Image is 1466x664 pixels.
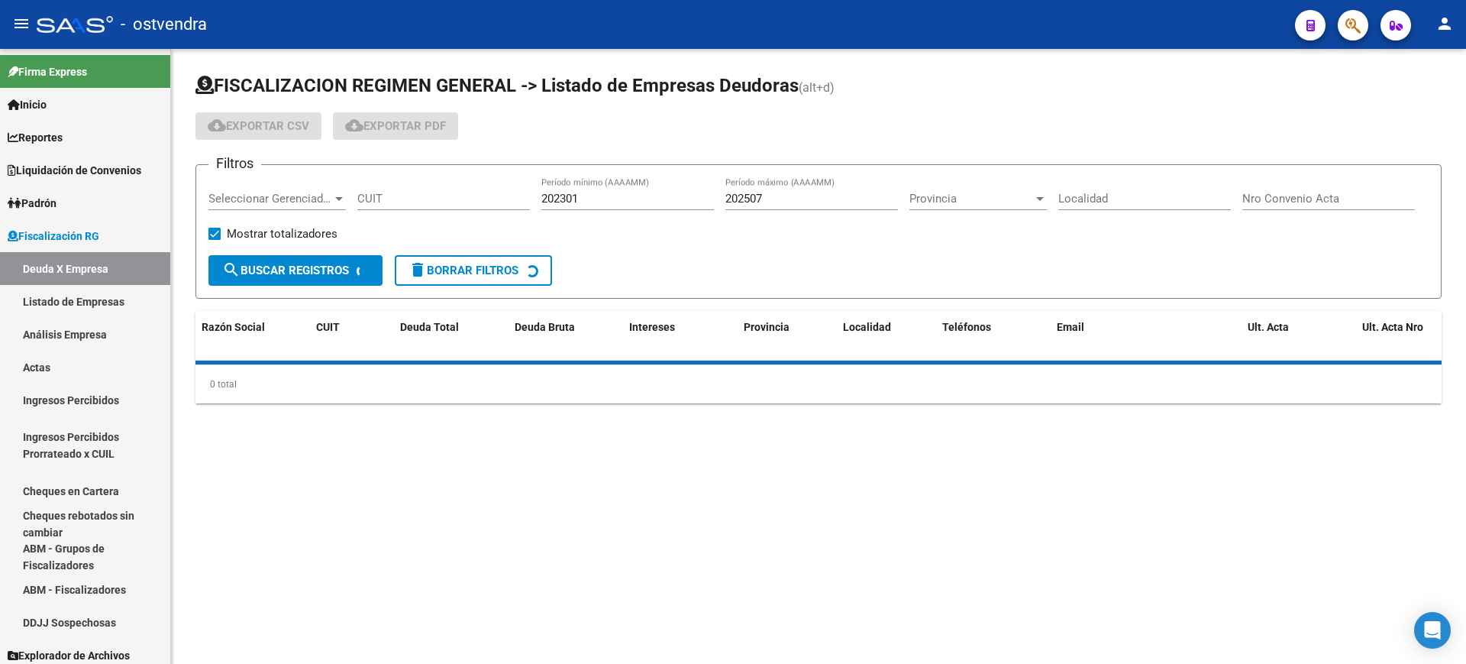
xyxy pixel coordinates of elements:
mat-icon: delete [408,261,427,279]
mat-icon: search [222,261,241,279]
span: Provincia [909,192,1033,206]
span: - ostvendra [121,8,207,41]
span: Borrar Filtros [408,264,518,277]
datatable-header-cell: Teléfonos [936,311,1051,361]
span: Deuda Bruta [515,321,575,333]
datatable-header-cell: Intereses [623,311,738,361]
button: Buscar Registros [208,255,383,286]
div: 0 total [195,365,1442,403]
span: Provincia [744,321,790,333]
datatable-header-cell: Localidad [837,311,936,361]
datatable-header-cell: CUIT [310,311,394,361]
span: Exportar CSV [208,119,309,133]
span: Email [1057,321,1084,333]
span: Intereses [629,321,675,333]
mat-icon: menu [12,15,31,33]
span: Mostrar totalizadores [227,225,337,243]
span: Seleccionar Gerenciador [208,192,332,206]
span: Deuda Total [400,321,459,333]
span: Teléfonos [942,321,991,333]
datatable-header-cell: Provincia [738,311,837,361]
span: Exportar PDF [345,119,446,133]
span: Ult. Acta Nro [1362,321,1423,333]
span: Liquidación de Convenios [8,162,141,179]
button: Exportar CSV [195,112,321,140]
span: FISCALIZACION REGIMEN GENERAL -> Listado de Empresas Deudoras [195,75,799,96]
button: Exportar PDF [333,112,458,140]
mat-icon: person [1435,15,1454,33]
mat-icon: cloud_download [208,116,226,134]
span: (alt+d) [799,80,835,95]
span: Padrón [8,195,57,212]
span: Buscar Registros [222,264,349,277]
span: CUIT [316,321,340,333]
div: Open Intercom Messenger [1414,612,1451,649]
datatable-header-cell: Deuda Total [394,311,509,361]
h3: Filtros [208,153,261,174]
span: Razón Social [202,321,265,333]
span: Reportes [8,129,63,146]
mat-icon: cloud_download [345,116,363,134]
button: Borrar Filtros [395,255,552,286]
datatable-header-cell: Razón Social [195,311,310,361]
datatable-header-cell: Ult. Acta [1242,311,1356,361]
span: Firma Express [8,63,87,80]
span: Explorador de Archivos [8,647,130,664]
span: Fiscalización RG [8,228,99,245]
span: Inicio [8,96,47,113]
datatable-header-cell: Deuda Bruta [509,311,623,361]
span: Localidad [843,321,891,333]
span: Ult. Acta [1248,321,1289,333]
datatable-header-cell: Email [1051,311,1242,361]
